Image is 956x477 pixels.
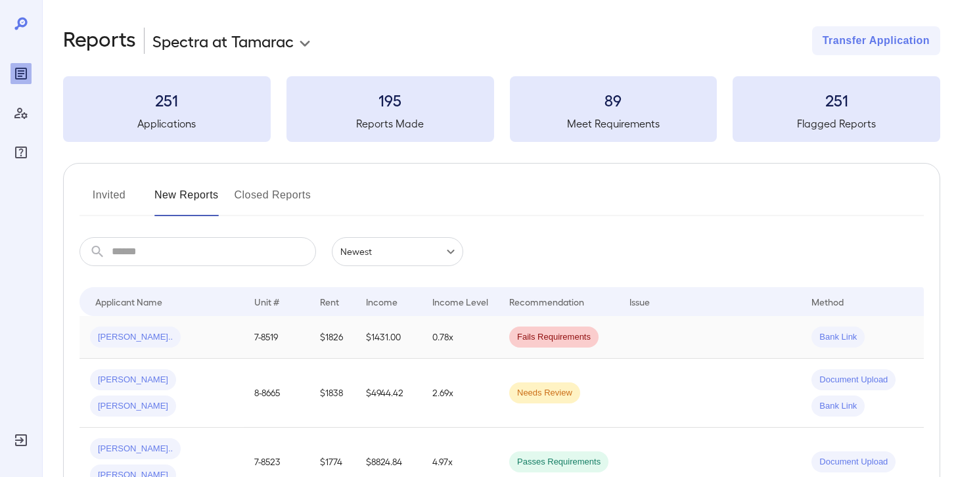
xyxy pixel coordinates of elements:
[811,456,896,468] span: Document Upload
[286,89,494,110] h3: 195
[11,63,32,84] div: Reports
[11,142,32,163] div: FAQ
[509,456,608,468] span: Passes Requirements
[811,374,896,386] span: Document Upload
[95,294,162,309] div: Applicant Name
[235,185,311,216] button: Closed Reports
[355,359,422,428] td: $4944.42
[286,116,494,131] h5: Reports Made
[811,400,865,413] span: Bank Link
[432,294,488,309] div: Income Level
[811,294,844,309] div: Method
[509,387,580,399] span: Needs Review
[332,237,463,266] div: Newest
[422,359,499,428] td: 2.69x
[510,89,717,110] h3: 89
[90,400,176,413] span: [PERSON_NAME]
[11,430,32,451] div: Log Out
[154,185,219,216] button: New Reports
[309,359,355,428] td: $1838
[509,331,599,344] span: Fails Requirements
[629,294,650,309] div: Issue
[355,316,422,359] td: $1431.00
[63,26,136,55] h2: Reports
[366,294,398,309] div: Income
[244,359,309,428] td: 8-8665
[510,116,717,131] h5: Meet Requirements
[63,89,271,110] h3: 251
[320,294,341,309] div: Rent
[63,116,271,131] h5: Applications
[11,102,32,124] div: Manage Users
[90,374,176,386] span: [PERSON_NAME]
[812,26,940,55] button: Transfer Application
[63,76,940,142] summary: 251Applications195Reports Made89Meet Requirements251Flagged Reports
[90,443,181,455] span: [PERSON_NAME]..
[90,331,181,344] span: [PERSON_NAME]..
[244,316,309,359] td: 7-8519
[254,294,279,309] div: Unit #
[152,30,294,51] p: Spectra at Tamarac
[733,89,940,110] h3: 251
[80,185,139,216] button: Invited
[733,116,940,131] h5: Flagged Reports
[309,316,355,359] td: $1826
[811,331,865,344] span: Bank Link
[509,294,584,309] div: Recommendation
[422,316,499,359] td: 0.78x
